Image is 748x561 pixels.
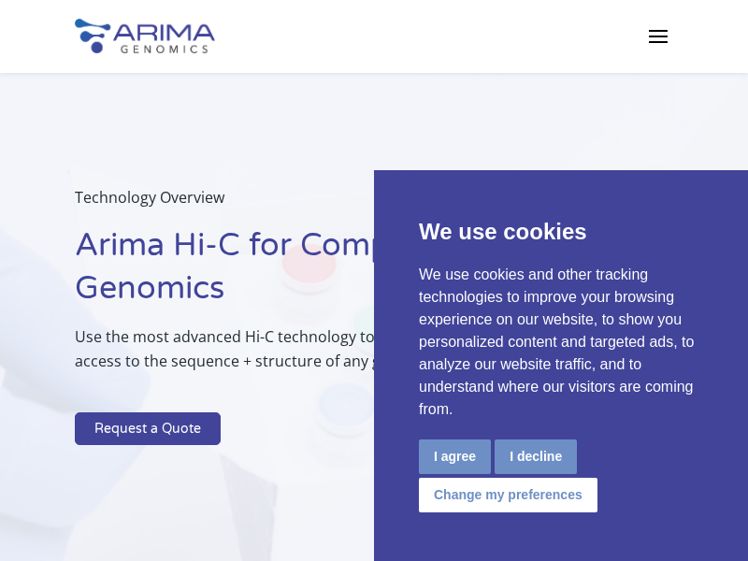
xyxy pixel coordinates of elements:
button: Change my preferences [419,478,597,512]
p: Use the most advanced Hi-C technology to power your discoveries with unparalleled access to the s... [75,324,673,388]
p: We use cookies and other tracking technologies to improve your browsing experience on our website... [419,264,703,421]
p: Technology Overview [75,185,673,224]
p: We use cookies [419,215,703,249]
button: I decline [495,439,577,474]
button: I agree [419,439,491,474]
a: Request a Quote [75,412,221,446]
h1: Arima Hi-C for Comprehensive 3D Genomics [75,224,673,324]
img: Arima-Genomics-logo [75,19,215,53]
